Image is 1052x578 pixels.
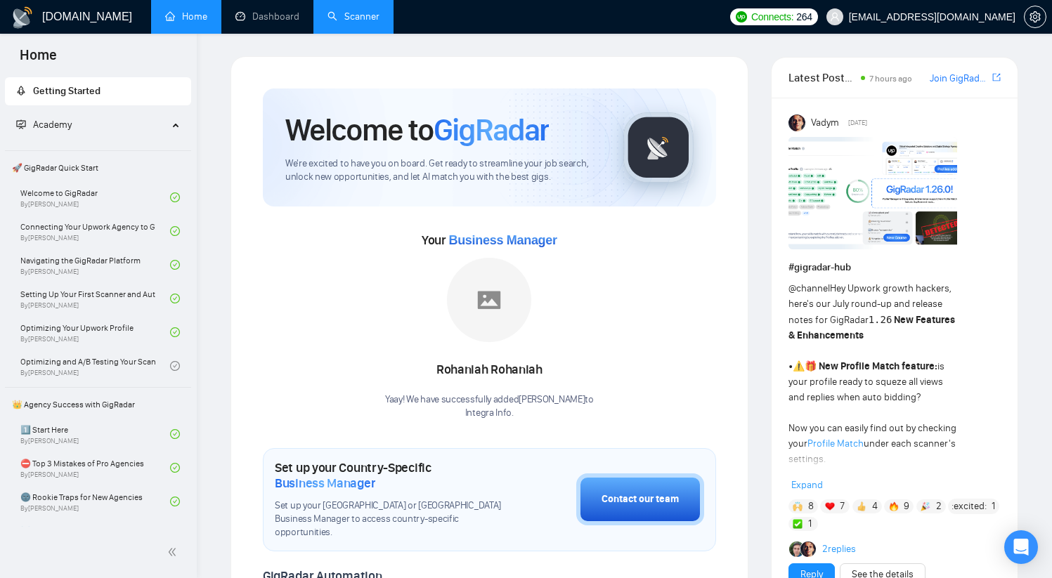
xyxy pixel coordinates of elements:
span: Set up your [GEOGRAPHIC_DATA] or [GEOGRAPHIC_DATA] Business Manager to access country-specific op... [275,499,506,539]
span: check-circle [170,361,180,371]
a: ⛔ Top 3 Mistakes of Pro AgenciesBy[PERSON_NAME] [20,452,170,483]
img: 🎉 [921,501,930,511]
h1: Set up your Country-Specific [275,460,506,491]
img: upwork-logo.png [736,11,747,22]
span: 7 hours ago [869,74,912,84]
img: ❤️ [825,501,835,511]
span: rocket [16,86,26,96]
span: user [830,12,840,22]
span: 264 [796,9,812,25]
span: 4 [872,499,878,513]
span: check-circle [170,226,180,236]
li: Getting Started [5,77,191,105]
span: check-circle [170,463,180,473]
span: Latest Posts from the GigRadar Community [788,69,857,86]
div: Rohaniah Rohaniah [385,358,594,382]
span: check-circle [170,327,180,337]
span: fund-projection-screen [16,119,26,129]
a: searchScanner [327,11,379,22]
img: Alex B [789,541,805,557]
span: check-circle [170,260,180,270]
span: We're excited to have you on board. Get ready to streamline your job search, unlock new opportuni... [285,157,601,184]
img: 🙌 [793,501,803,511]
a: Optimizing Your Upwork ProfileBy[PERSON_NAME] [20,317,170,348]
img: placeholder.png [447,258,531,342]
span: Connects: [751,9,793,25]
span: [DATE] [848,117,867,129]
h1: # gigradar-hub [788,260,1001,275]
a: dashboardDashboard [235,11,299,22]
div: Contact our team [602,492,679,507]
img: gigradar-logo.png [623,112,694,183]
span: 🚀 GigRadar Quick Start [6,154,190,182]
span: 1 [992,499,995,513]
a: 2replies [822,542,856,556]
span: :excited: [952,499,987,514]
span: export [992,72,1001,83]
a: setting [1024,11,1046,22]
span: Academy [33,119,72,131]
strong: New Profile Match feature: [819,360,937,372]
a: Navigating the GigRadar PlatformBy[PERSON_NAME] [20,249,170,280]
img: logo [11,6,34,29]
span: 1 [808,517,812,531]
span: Expand [791,479,823,491]
button: setting [1024,6,1046,28]
span: 🎁 [805,360,817,372]
a: 1️⃣ Start HereBy[PERSON_NAME] [20,419,170,449]
span: check-circle [170,294,180,303]
a: Profile Match [807,438,864,449]
span: 7 [840,499,845,513]
div: Open Intercom Messenger [1004,530,1038,564]
span: 2 [936,499,942,513]
a: Join GigRadar Slack Community [930,71,989,86]
a: ☠️ Fatal Traps for Solo Freelancers [20,520,170,551]
span: Getting Started [33,85,100,97]
a: Setting Up Your First Scanner and Auto-BidderBy[PERSON_NAME] [20,283,170,314]
img: Vadym [788,114,805,131]
a: export [992,71,1001,84]
span: double-left [167,545,181,559]
code: 1.26 [869,314,892,325]
img: F09AC4U7ATU-image.png [788,137,957,249]
span: 8 [808,499,814,513]
span: Vadym [811,115,839,131]
span: Home [8,45,68,74]
h1: Welcome to [285,111,549,149]
button: Contact our team [576,473,704,525]
span: setting [1025,11,1046,22]
a: Connecting Your Upwork Agency to GigRadarBy[PERSON_NAME] [20,216,170,247]
span: @channel [788,282,830,294]
span: check-circle [170,192,180,202]
span: check-circle [170,497,180,506]
span: ⚠️ [793,360,805,372]
img: ✅ [793,519,803,529]
span: Your [422,232,557,248]
span: Academy [16,119,72,131]
a: homeHome [165,11,207,22]
span: check-circle [170,429,180,439]
img: 👍 [857,501,866,511]
a: Welcome to GigRadarBy[PERSON_NAME] [20,182,170,213]
span: 👑 Agency Success with GigRadar [6,390,190,419]
a: 🌚 Rookie Traps for New AgenciesBy[PERSON_NAME] [20,486,170,517]
span: Business Manager [275,475,375,491]
span: Business Manager [448,233,557,247]
a: Optimizing and A/B Testing Your Scanner for Better ResultsBy[PERSON_NAME] [20,350,170,381]
span: 9 [904,499,909,513]
p: Integra Info . [385,407,594,420]
div: Yaay! We have successfully added [PERSON_NAME] to [385,393,594,420]
span: GigRadar [434,111,549,149]
img: 🔥 [889,501,899,511]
